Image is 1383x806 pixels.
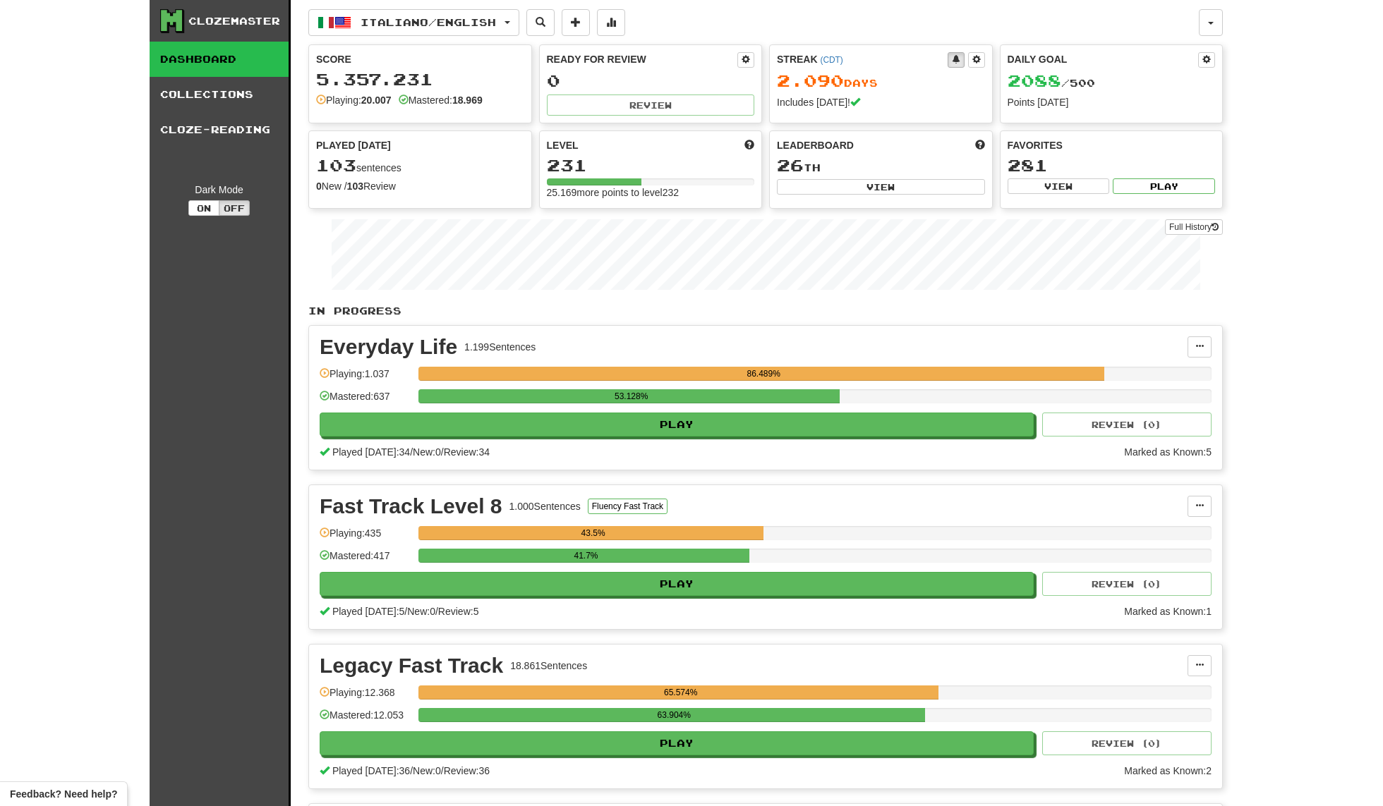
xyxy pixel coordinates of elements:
span: Review: 5 [438,606,479,617]
button: Add sentence to collection [562,9,590,36]
div: Clozemaster [188,14,280,28]
span: Played [DATE]: 34 [332,446,410,458]
div: Playing: [316,93,392,107]
div: 63.904% [423,708,925,722]
div: 5.357.231 [316,71,524,88]
span: Level [547,138,579,152]
span: Review: 36 [444,765,490,776]
div: Dark Mode [160,183,278,197]
span: New: 0 [413,765,441,776]
div: Includes [DATE]! [777,95,985,109]
span: Played [DATE]: 36 [332,765,410,776]
div: 25.169 more points to level 232 [547,185,755,200]
div: 43.5% [423,526,763,540]
button: On [188,200,219,216]
div: 231 [547,157,755,174]
span: / [404,606,407,617]
a: Collections [150,77,289,112]
div: New / Review [316,179,524,193]
span: Review: 34 [444,446,490,458]
a: Dashboard [150,42,289,77]
div: 41.7% [423,549,749,563]
p: In Progress [308,304,1223,318]
div: sentences [316,157,524,175]
div: 18.861 Sentences [510,659,587,673]
div: Daily Goal [1008,52,1199,68]
div: Marked as Known: 1 [1124,604,1212,618]
div: Favorites [1008,138,1216,152]
span: 2088 [1008,71,1061,90]
div: Day s [777,72,985,90]
span: New: 0 [407,606,435,617]
span: / [410,765,413,776]
button: Play [1113,178,1215,194]
div: Mastered: 637 [320,389,411,413]
span: Played [DATE]: 5 [332,606,404,617]
button: Off [219,200,250,216]
div: 281 [1008,157,1216,174]
span: 103 [316,155,356,175]
span: Italiano / English [361,16,496,28]
div: Streak [777,52,948,66]
div: Mastered: 12.053 [320,708,411,731]
strong: 0 [316,181,322,192]
div: Playing: 12.368 [320,685,411,709]
span: 2.090 [777,71,844,90]
button: Play [320,413,1034,436]
span: / 500 [1008,77,1095,89]
strong: 103 [347,181,363,192]
span: Score more points to level up [744,138,754,152]
div: 1.199 Sentences [464,340,536,354]
button: Play [320,731,1034,755]
span: Played [DATE] [316,138,391,152]
span: This week in points, UTC [975,138,985,152]
span: Leaderboard [777,138,854,152]
div: 0 [547,72,755,90]
span: New: 0 [413,446,441,458]
button: More stats [597,9,625,36]
button: Italiano/English [308,9,519,36]
div: 65.574% [423,685,938,700]
div: Legacy Fast Track [320,655,503,676]
div: 1.000 Sentences [509,499,581,513]
div: Playing: 1.037 [320,367,411,390]
button: View [1008,178,1110,194]
div: Marked as Known: 5 [1124,445,1212,459]
div: Fast Track Level 8 [320,496,502,517]
strong: 18.969 [452,94,483,106]
div: Playing: 435 [320,526,411,549]
span: / [435,606,438,617]
button: Review [547,94,755,116]
div: Points [DATE] [1008,95,1216,109]
a: Full History [1165,219,1223,235]
div: 86.489% [423,367,1104,381]
a: Cloze-Reading [150,112,289,147]
div: Marked as Known: 2 [1124,764,1212,778]
button: View [777,179,985,195]
span: 26 [777,155,804,175]
div: Mastered: [399,93,483,107]
button: Review (0) [1042,413,1212,436]
div: Mastered: 417 [320,549,411,572]
button: Review (0) [1042,731,1212,755]
strong: 20.007 [361,94,392,106]
div: Ready for Review [547,52,738,66]
span: / [441,765,444,776]
button: Search sentences [526,9,555,36]
div: Score [316,52,524,66]
button: Play [320,572,1034,596]
div: th [777,157,985,175]
button: Fluency Fast Track [588,499,668,514]
a: (CDT) [820,55,843,65]
span: / [410,446,413,458]
div: Everyday Life [320,336,457,358]
span: / [441,446,444,458]
div: 53.128% [423,389,840,403]
button: Review (0) [1042,572,1212,596]
span: Open feedback widget [10,787,117,801]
